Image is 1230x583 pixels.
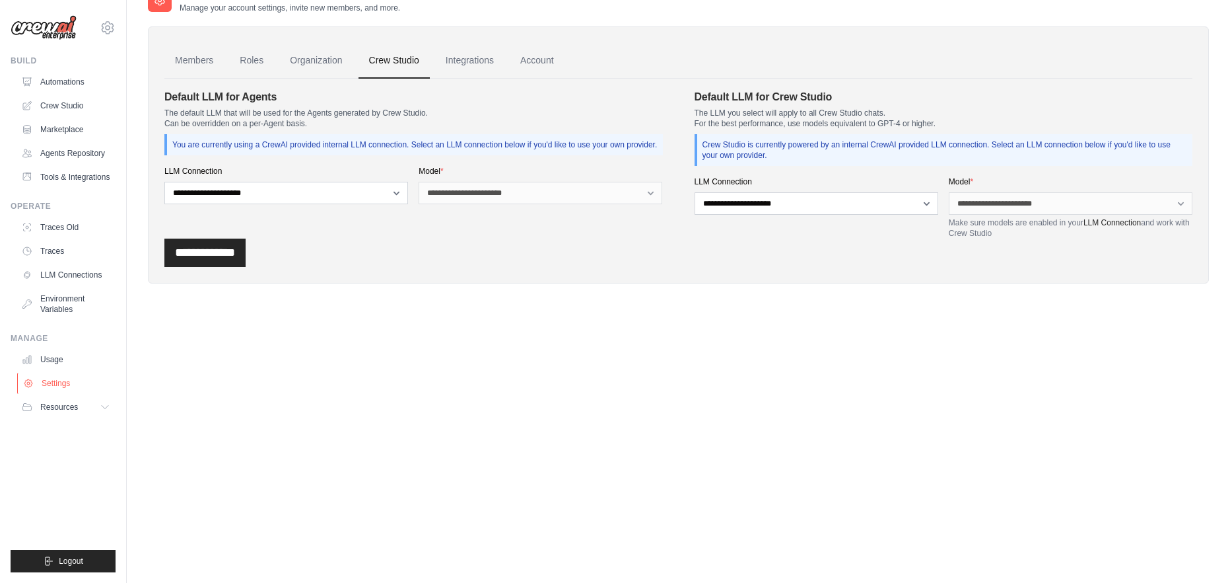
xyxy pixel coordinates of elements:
a: Usage [16,349,116,370]
p: Manage your account settings, invite new members, and more. [180,3,400,13]
label: LLM Connection [164,166,408,176]
button: Logout [11,550,116,572]
span: Resources [40,402,78,412]
a: Integrations [435,43,504,79]
span: Logout [59,556,83,566]
a: Marketplace [16,119,116,140]
p: The default LLM that will be used for the Agents generated by Crew Studio. Can be overridden on a... [164,108,663,129]
p: Make sure models are enabled in your and work with Crew Studio [949,217,1192,239]
a: LLM Connections [16,264,116,286]
iframe: Chat Widget [1164,520,1230,583]
button: Resources [16,397,116,418]
a: Roles [229,43,274,79]
a: Traces Old [16,217,116,238]
a: Account [510,43,564,79]
div: Manage [11,333,116,344]
label: Model [419,166,662,176]
label: LLM Connection [695,176,938,187]
p: You are currently using a CrewAI provided internal LLM connection. Select an LLM connection below... [172,139,658,150]
img: Logo [11,15,77,40]
a: LLM Connection [1083,218,1141,227]
a: Tools & Integrations [16,167,116,188]
h4: Default LLM for Crew Studio [695,89,1193,105]
a: Environment Variables [16,288,116,320]
p: The LLM you select will apply to all Crew Studio chats. For the best performance, use models equi... [695,108,1193,129]
a: Organization [279,43,353,79]
div: Operate [11,201,116,212]
label: Model [949,176,1192,187]
a: Members [164,43,224,79]
a: Settings [17,373,117,394]
a: Automations [16,71,116,93]
a: Traces [16,241,116,262]
a: Crew Studio [359,43,430,79]
a: Crew Studio [16,95,116,116]
h4: Default LLM for Agents [164,89,663,105]
p: Crew Studio is currently powered by an internal CrewAI provided LLM connection. Select an LLM con... [702,139,1188,161]
div: Build [11,56,116,66]
a: Agents Repository [16,143,116,164]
